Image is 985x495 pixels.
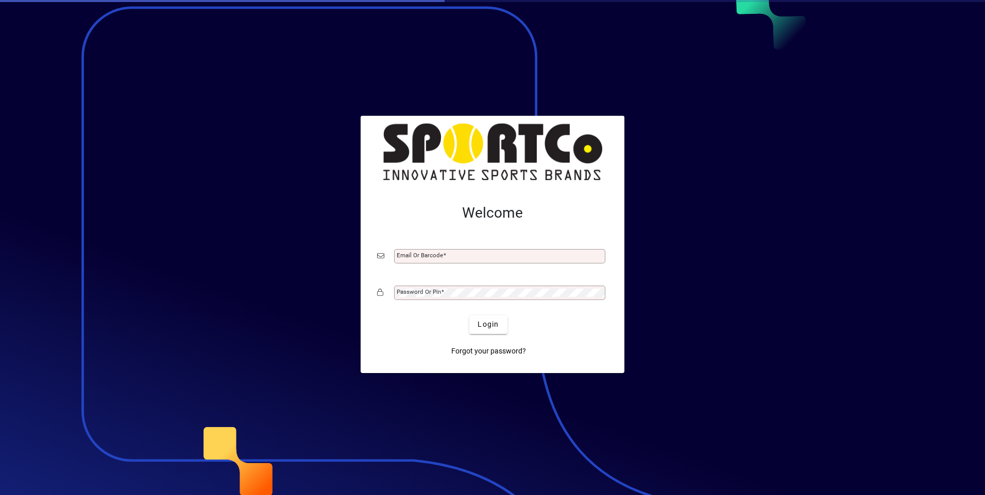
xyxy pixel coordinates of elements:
h2: Welcome [377,204,608,222]
a: Forgot your password? [447,342,530,361]
mat-label: Email or Barcode [397,252,443,259]
button: Login [469,315,507,334]
span: Login [478,319,499,330]
mat-label: Password or Pin [397,288,441,295]
span: Forgot your password? [451,346,526,357]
